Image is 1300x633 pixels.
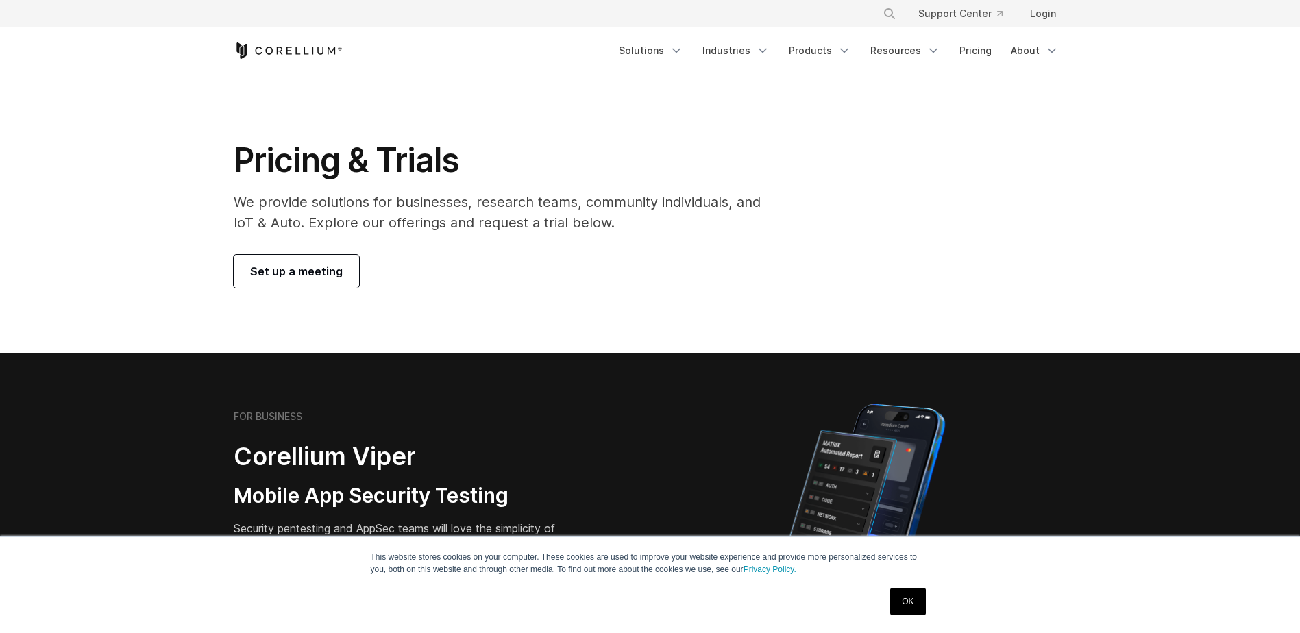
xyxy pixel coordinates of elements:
div: Navigation Menu [611,38,1067,63]
p: We provide solutions for businesses, research teams, community individuals, and IoT & Auto. Explo... [234,192,780,233]
div: Navigation Menu [866,1,1067,26]
h3: Mobile App Security Testing [234,483,585,509]
p: This website stores cookies on your computer. These cookies are used to improve your website expe... [371,551,930,575]
h6: FOR BUSINESS [234,410,302,423]
a: Set up a meeting [234,255,359,288]
a: Industries [694,38,778,63]
a: Support Center [907,1,1014,26]
a: OK [890,588,925,615]
a: Resources [862,38,948,63]
a: Products [781,38,859,63]
span: Set up a meeting [250,263,343,280]
h1: Pricing & Trials [234,140,780,181]
a: About [1003,38,1067,63]
a: Privacy Policy. [744,564,796,574]
a: Corellium Home [234,42,343,59]
a: Login [1019,1,1067,26]
a: Solutions [611,38,691,63]
h2: Corellium Viper [234,441,585,472]
p: Security pentesting and AppSec teams will love the simplicity of automated report generation comb... [234,520,585,569]
button: Search [877,1,902,26]
a: Pricing [951,38,1000,63]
